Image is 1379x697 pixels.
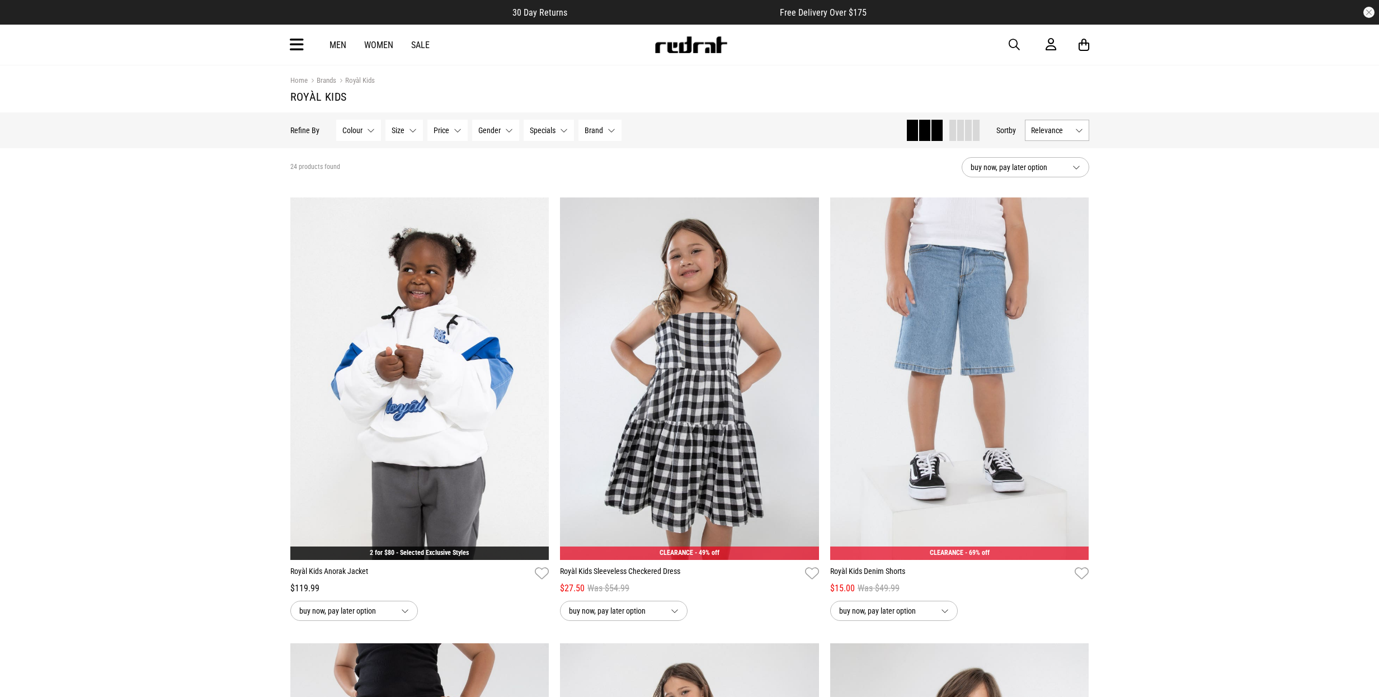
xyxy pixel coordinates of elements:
span: buy now, pay later option [569,604,662,618]
a: Royàl Kids Denim Shorts [830,566,1071,582]
button: buy now, pay later option [830,601,958,621]
span: Free Delivery Over $175 [780,7,867,18]
span: Price [434,126,449,135]
span: Specials [530,126,556,135]
span: - 69% off [965,549,990,557]
div: $119.99 [290,582,549,595]
button: Gender [472,120,519,141]
button: Specials [524,120,574,141]
button: buy now, pay later option [290,601,418,621]
span: 30 Day Returns [512,7,567,18]
span: - 49% off [695,549,719,557]
span: buy now, pay later option [839,604,932,618]
span: Relevance [1031,126,1071,135]
span: $15.00 [830,582,855,595]
span: 24 products found [290,163,340,172]
p: Refine By [290,126,319,135]
button: Colour [336,120,381,141]
button: Sortby [996,124,1016,137]
button: Size [385,120,423,141]
button: buy now, pay later option [560,601,688,621]
button: Brand [578,120,622,141]
button: Relevance [1025,120,1089,141]
a: Royàl Kids Sleeveless Checkered Dress [560,566,801,582]
span: Size [392,126,404,135]
img: Redrat logo [654,36,728,53]
img: Royàl Kids Denim Shorts in Blue [830,197,1089,560]
span: by [1009,126,1016,135]
span: Was $49.99 [858,582,900,595]
a: Women [364,40,393,50]
img: Royàl Kids Sleeveless Checkered Dress in Black [560,197,819,560]
a: Men [330,40,346,50]
a: Brands [308,76,336,87]
span: buy now, pay later option [971,161,1063,174]
span: buy now, pay later option [299,604,392,618]
span: Gender [478,126,501,135]
span: Colour [342,126,363,135]
a: Sale [411,40,430,50]
span: Brand [585,126,603,135]
button: buy now, pay later option [962,157,1089,177]
iframe: Customer reviews powered by Trustpilot [590,7,757,18]
button: Price [427,120,468,141]
span: CLEARANCE [660,549,693,557]
span: Was $54.99 [587,582,629,595]
a: Royàl Kids [336,76,375,87]
span: $27.50 [560,582,585,595]
a: 2 for $80 - Selected Exclusive Styles [370,549,469,557]
img: Royàl Kids Anorak Jacket in White [290,197,549,560]
h1: Royàl Kids [290,90,1089,103]
a: Home [290,76,308,84]
a: Royàl Kids Anorak Jacket [290,566,531,582]
span: CLEARANCE [930,549,963,557]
